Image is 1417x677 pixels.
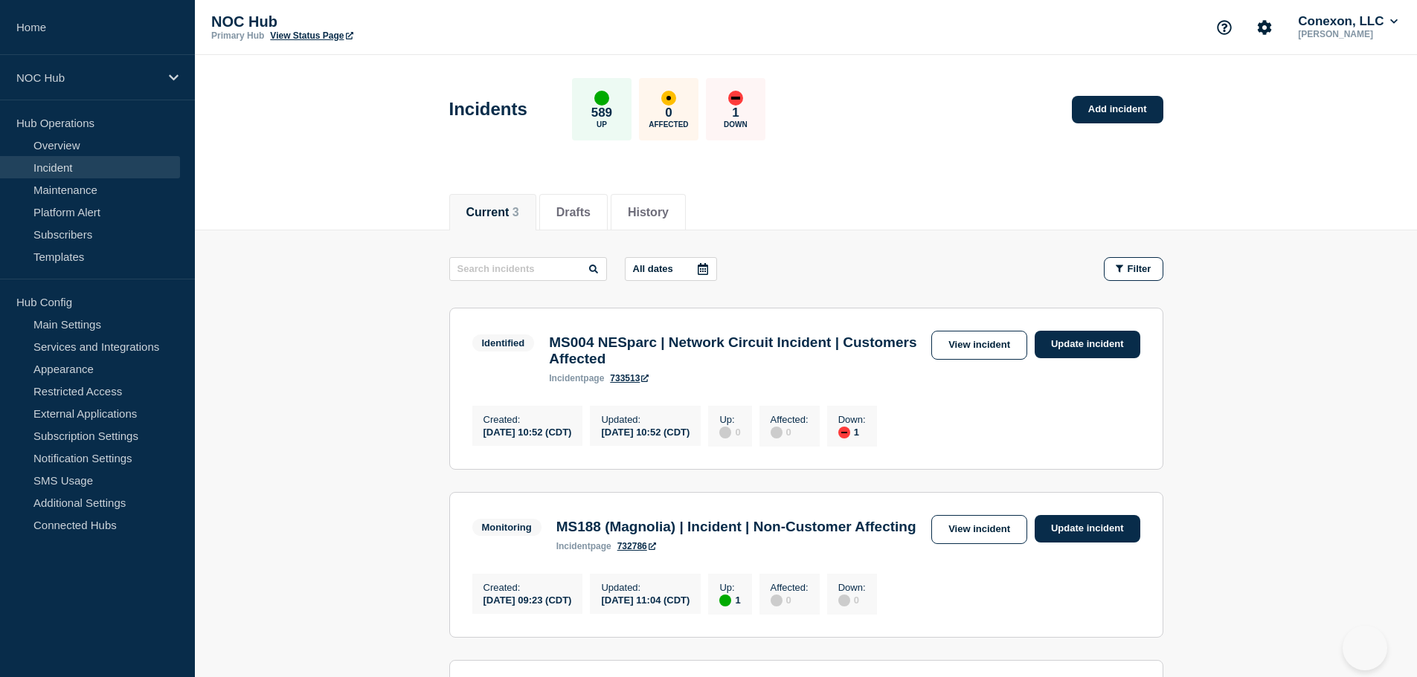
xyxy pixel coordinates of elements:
button: Support [1209,12,1240,43]
a: 733513 [610,373,649,383]
span: 3 [513,206,519,218]
div: disabled [838,595,850,606]
a: Update incident [1035,331,1140,358]
h3: MS004 NESparc | Network Circuit Incident | Customers Affected [549,334,924,367]
button: History [628,206,669,219]
p: Down : [838,414,866,425]
div: [DATE] 11:04 (CDT) [601,593,690,606]
div: down [728,91,743,106]
iframe: Help Scout Beacon - Open [1343,626,1387,670]
div: disabled [719,427,731,438]
p: Updated : [601,414,690,425]
span: Identified [472,334,535,352]
p: Created : [483,582,572,593]
p: Down : [838,582,866,593]
div: affected [661,91,676,106]
button: All dates [625,257,717,281]
p: Primary Hub [211,30,264,41]
p: Down [724,120,748,129]
button: Account settings [1249,12,1280,43]
p: Updated : [601,582,690,593]
p: Affected [649,120,688,129]
div: 0 [719,425,740,438]
p: Up [597,120,607,129]
button: Drafts [556,206,591,219]
a: View incident [931,331,1027,360]
button: Filter [1104,257,1163,281]
p: 589 [591,106,612,120]
a: 732786 [617,541,656,551]
a: Add incident [1072,96,1163,123]
div: down [838,427,850,438]
p: 0 [665,106,672,120]
a: Update incident [1035,515,1140,542]
div: [DATE] 10:52 (CDT) [601,425,690,438]
p: page [556,541,611,551]
span: Filter [1128,263,1151,274]
p: All dates [633,263,673,274]
div: [DATE] 10:52 (CDT) [483,425,572,438]
a: View Status Page [270,30,353,41]
div: 0 [838,593,866,606]
p: Affected : [771,582,809,593]
div: 0 [771,425,809,438]
p: NOC Hub [211,13,509,30]
p: Up : [719,414,740,425]
button: Current 3 [466,206,519,219]
p: Created : [483,414,572,425]
p: page [549,373,604,383]
div: up [594,91,609,106]
p: Up : [719,582,740,593]
h1: Incidents [449,99,527,120]
div: disabled [771,595,783,606]
div: 1 [719,593,740,606]
div: up [719,595,731,606]
p: 1 [732,106,739,120]
div: 1 [838,425,866,438]
div: 0 [771,593,809,606]
a: View incident [931,515,1027,544]
p: NOC Hub [16,71,159,84]
p: [PERSON_NAME] [1295,29,1401,39]
span: incident [549,373,583,383]
div: disabled [771,427,783,438]
h3: MS188 (Magnolia) | Incident | Non-Customer Affecting [556,519,916,535]
button: Conexon, LLC [1295,14,1401,29]
span: Monitoring [472,519,542,536]
span: incident [556,541,591,551]
input: Search incidents [449,257,607,281]
div: [DATE] 09:23 (CDT) [483,593,572,606]
p: Affected : [771,414,809,425]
